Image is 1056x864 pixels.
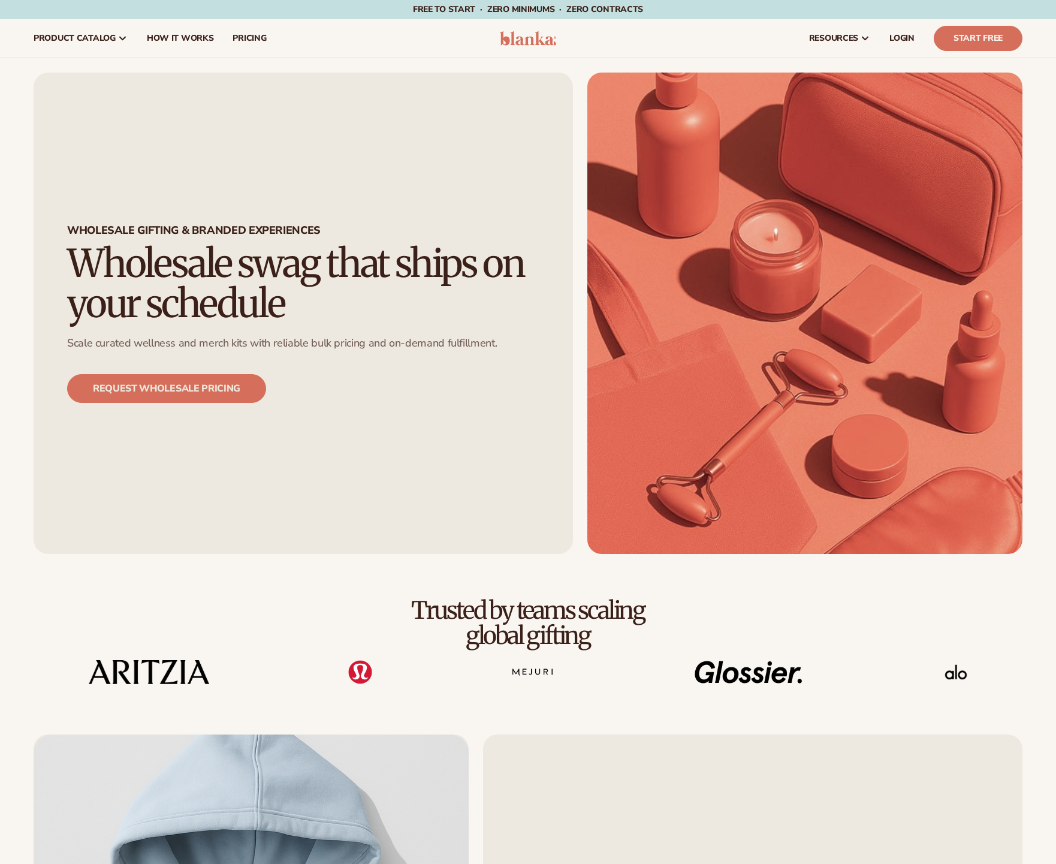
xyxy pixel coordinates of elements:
span: pricing [233,34,266,43]
p: Wholesale gifting & branded experiences [67,224,321,243]
h2: Wholesale swag that ships on your schedule [67,243,539,324]
img: swag-sample-kit [587,73,1022,554]
img: logo [500,31,557,46]
span: product catalog [34,34,116,43]
span: resources [809,34,858,43]
a: pricing [223,19,276,58]
a: product catalog [24,19,137,58]
a: Start Free [934,26,1022,51]
p: Scale curated wellness and merch kits with reliable bulk pricing and on-demand fulfillment. [67,336,497,350]
span: Free to start · ZERO minimums · ZERO contracts [413,4,643,15]
span: How It Works [147,34,214,43]
h2: Trusted by teams scaling global gifting [385,598,671,648]
a: LOGIN [880,19,924,58]
a: resources [799,19,880,58]
a: How It Works [137,19,224,58]
a: REQUEST WHOLESALE PRICING [67,374,266,403]
span: LOGIN [889,34,915,43]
